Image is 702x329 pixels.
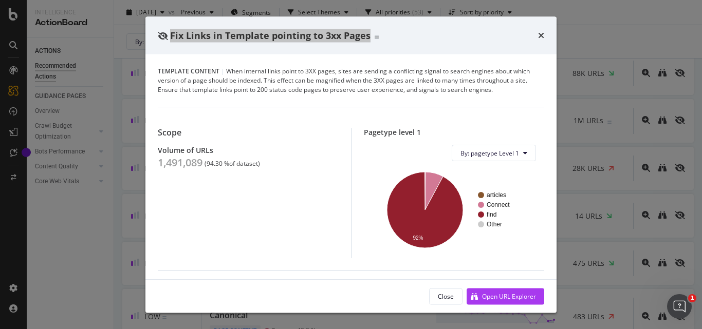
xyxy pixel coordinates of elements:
span: 1 [688,294,696,302]
div: Close [438,292,454,300]
img: Equal [375,35,379,38]
button: By: pagetype Level 1 [452,145,536,161]
text: 92% [413,235,423,241]
div: Open URL Explorer [482,292,536,300]
iframe: Intercom live chat [667,294,692,319]
div: Volume of URLs [158,146,339,154]
button: Open URL Explorer [467,288,544,304]
div: modal [145,16,557,313]
text: articles [487,191,506,199]
span: | [221,67,225,75]
div: Scope [158,128,339,138]
text: Connect [487,201,510,208]
div: eye-slash [158,31,168,40]
div: ( 94.30 % of dataset ) [205,160,260,167]
div: When internal links point to 3XX pages, sites are sending a conflicting signal to search engines ... [158,67,544,94]
text: find [487,211,496,218]
button: Close [429,288,463,304]
svg: A chart. [372,169,532,250]
div: Pagetype level 1 [364,128,545,137]
span: Template Content [158,67,219,75]
span: Fix Links in Template pointing to 3xx Pages [170,29,371,41]
span: By: pagetype Level 1 [460,148,519,157]
div: 1,491,089 [158,157,202,169]
text: Other [487,221,502,228]
div: times [538,29,544,42]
